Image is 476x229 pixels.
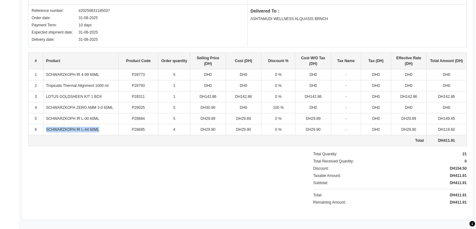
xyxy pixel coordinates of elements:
[361,53,391,69] th: Tax (DH)
[190,113,226,124] td: DH29.89
[43,69,118,80] td: SCHWARZKOPH IR 4-99 60ML
[28,80,44,91] td: 2
[331,102,361,113] td: -
[190,91,226,102] td: DH142.86
[190,69,226,80] td: DH0
[43,80,118,91] td: Tropicalis Thermal Alignment 1000 ml
[261,53,295,69] th: Discount %
[118,80,158,91] td: P28793
[427,53,467,69] th: Total Amount (DH)
[313,192,322,198] div: Total:
[158,102,190,113] td: 5
[427,80,467,91] td: DH0
[313,166,329,171] div: Discount:
[118,53,158,69] th: Product Code
[190,102,226,113] td: DH30.90
[118,69,158,80] td: P28773
[226,91,261,102] td: DH142.86
[251,8,463,14] div: Delivered To :
[158,53,190,69] th: Order quantity
[190,124,226,135] td: DH29.90
[32,22,79,28] div: Payment Term:
[313,180,328,186] div: Subtotal:
[331,113,361,124] td: -
[190,80,226,91] td: DH0
[226,113,261,124] td: DH29.89
[295,113,331,124] td: DH29.89
[391,80,427,91] td: DH0
[391,102,427,113] td: DH0
[158,124,190,135] td: 4
[361,69,391,80] td: DH0
[43,113,118,124] td: SCHWARZKOPH IR L-00 60ML
[463,151,467,157] div: 21
[295,69,331,80] td: DH0
[331,91,361,102] td: -
[226,124,261,135] td: DH29.90
[158,69,190,80] td: 5
[450,166,467,171] div: DH154.50
[361,113,391,124] td: DH0
[391,69,427,80] td: DH0
[32,29,79,35] div: Expected shipment date:
[28,135,427,146] td: Total
[261,80,295,91] td: 0 %
[313,151,337,157] div: Total Quantity:
[427,135,467,146] td: DH411.91
[313,200,346,205] div: Remaining Amount:
[43,102,118,113] td: SCHWARZKOFH ZERO AMM 3-0 60ML
[43,91,118,102] td: LOTUS GOLDSHEEN KIT 1 BOX
[295,91,331,102] td: DH142.86
[261,69,295,80] td: 0 %
[261,102,295,113] td: 100 %
[391,124,427,135] td: DH29.90
[331,69,361,80] td: -
[43,124,118,135] td: SCHWARZKOPH IR L-44 60ML
[464,158,467,164] div: 0
[450,200,467,205] div: DH411.91
[331,53,361,69] th: Tax Name
[361,102,391,113] td: DH0
[28,113,44,124] td: 5
[331,80,361,91] td: -
[427,124,467,135] td: DH119.60
[32,8,79,13] div: Reference number:
[295,102,331,113] td: DH0
[251,16,463,22] div: ASHTAMUDI WELLNESS ALQUASIS BRNCH
[261,113,295,124] td: 0 %
[427,102,467,113] td: DH0
[79,22,92,28] div: 10 days
[226,102,261,113] td: DH0
[261,91,295,102] td: 0 %
[28,53,44,69] th: #
[331,124,361,135] td: -
[43,53,118,69] th: Product
[361,80,391,91] td: DH0
[261,124,295,135] td: 0 %
[295,124,331,135] td: DH29.90
[391,53,427,69] th: Effective Rate (DH)
[28,69,44,80] td: 1
[79,8,110,13] div: #20250831185037
[450,180,467,186] div: DH411.91
[32,37,79,42] div: Delivery date:
[118,124,158,135] td: P28685
[28,124,44,135] td: 6
[391,91,427,102] td: DH142.86
[226,80,261,91] td: DH0
[450,192,467,198] div: DH411.91
[28,102,44,113] td: 4
[226,69,261,80] td: DH0
[158,91,190,102] td: 1
[427,113,467,124] td: DH149.45
[79,37,98,42] div: 31-08-2025
[295,53,331,69] th: Cost W/O Tax (DH)
[226,53,261,69] th: Cost (DH)
[118,91,158,102] td: P28311
[118,113,158,124] td: P28684
[427,69,467,80] td: DH0
[427,91,467,102] td: DH142.86
[32,15,79,21] div: Order date:
[391,113,427,124] td: DH29.89
[361,91,391,102] td: DH0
